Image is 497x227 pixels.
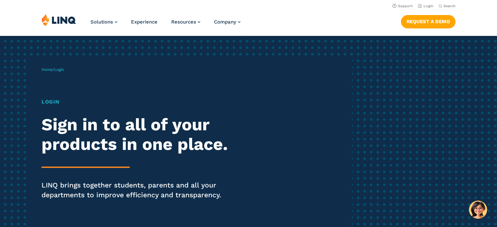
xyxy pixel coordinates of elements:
a: Resources [171,19,200,25]
a: Solutions [91,19,117,25]
nav: Button Navigation [401,14,456,28]
a: Login [418,4,433,8]
a: Home [41,67,53,72]
span: Solutions [91,19,113,25]
button: Open Search Bar [439,4,456,8]
span: / [41,67,64,72]
a: Experience [131,19,157,25]
span: Resources [171,19,196,25]
h2: Sign in to all of your products in one place. [41,115,233,154]
span: Search [443,4,456,8]
a: Support [392,4,413,8]
nav: Primary Navigation [91,14,240,35]
img: LINQ | K‑12 Software [41,14,76,26]
a: Request a Demo [401,15,456,28]
button: Hello, have a question? Let’s chat. [469,201,487,219]
p: LINQ brings together students, parents and all your departments to improve efficiency and transpa... [41,180,233,200]
h1: Login [41,98,233,106]
a: Company [214,19,240,25]
span: Login [54,67,64,72]
span: Company [214,19,236,25]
